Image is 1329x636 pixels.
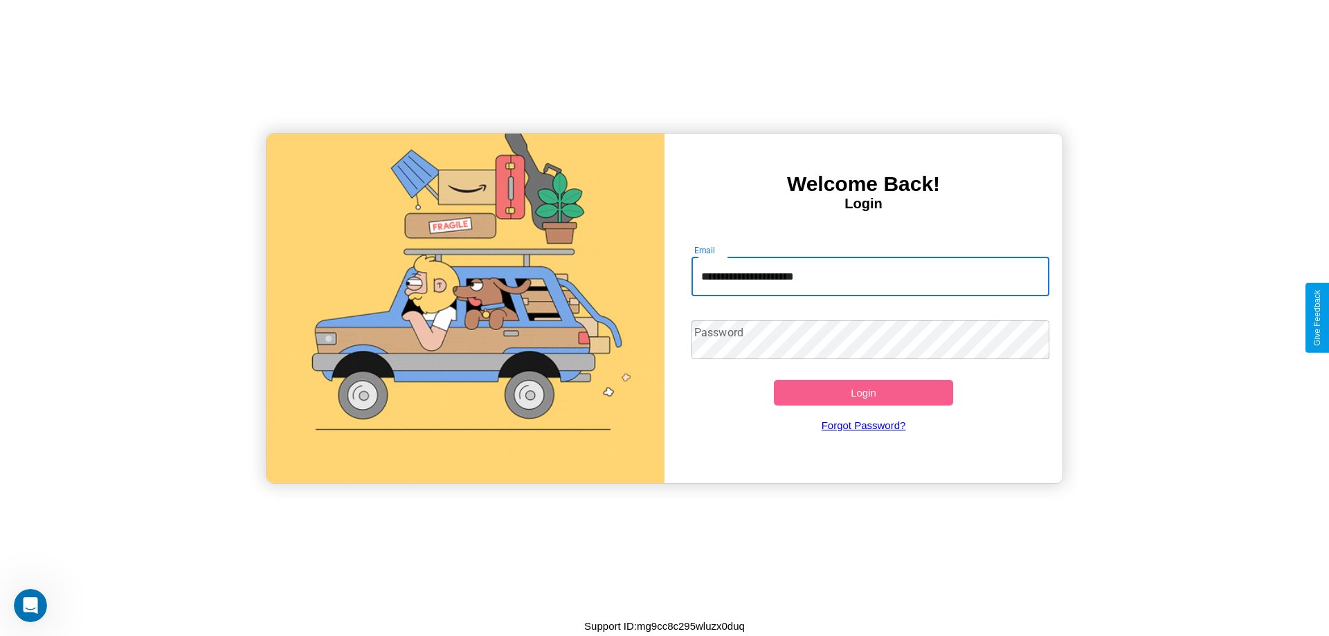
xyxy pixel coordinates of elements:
p: Support ID: mg9cc8c295wluzx0duq [584,617,745,635]
div: Give Feedback [1312,290,1322,346]
label: Email [694,244,716,256]
a: Forgot Password? [685,406,1043,445]
img: gif [266,134,664,483]
h4: Login [664,196,1063,212]
h3: Welcome Back! [664,172,1063,196]
iframe: Intercom live chat [14,589,47,622]
button: Login [774,380,953,406]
